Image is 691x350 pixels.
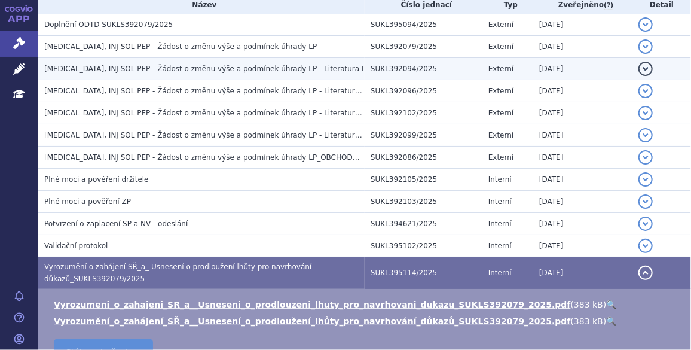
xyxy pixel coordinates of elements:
[365,14,482,36] td: SUKL395094/2025
[54,300,571,309] a: Vyrozumeni_o_zahajeni_SR_a__Usneseni_o_prodlouzeni_lhuty_pro_navrhovani_dukazu_SUKLS392079_2025.pdf
[488,65,513,73] span: Externí
[638,194,653,209] button: detail
[533,102,632,124] td: [DATE]
[44,197,131,206] span: Plné moci a pověření ZP
[365,257,482,289] td: SUKL395114/2025
[488,197,512,206] span: Interní
[488,109,513,117] span: Externí
[488,42,513,51] span: Externí
[365,213,482,235] td: SUKL394621/2025
[44,153,400,162] span: DUPIXENT, INJ SOL PEP - Žádost o změnu výše a podmínek úhrady LP_OBCHODNÍ TAJEMSTVÍ
[365,58,482,80] td: SUKL392094/2025
[574,316,603,326] span: 383 kB
[44,87,366,95] span: DUPIXENT, INJ SOL PEP - Žádost o změnu výše a podmínek úhrady LP - Literatura II
[488,220,512,228] span: Interní
[488,20,513,29] span: Externí
[638,62,653,76] button: detail
[488,242,512,250] span: Interní
[365,124,482,147] td: SUKL392099/2025
[533,257,632,289] td: [DATE]
[44,20,173,29] span: Doplnění ODTD SUKLS392079/2025
[365,235,482,257] td: SUKL395102/2025
[533,124,632,147] td: [DATE]
[365,169,482,191] td: SUKL392105/2025
[44,42,317,51] span: DUPIXENT, INJ SOL PEP - Žádost o změnu výše a podmínek úhrady LP
[607,316,617,326] a: 🔍
[533,14,632,36] td: [DATE]
[638,150,653,165] button: detail
[365,80,482,102] td: SUKL392096/2025
[44,242,108,250] span: Validační protokol
[638,266,653,280] button: detail
[365,102,482,124] td: SUKL392102/2025
[533,58,632,80] td: [DATE]
[54,315,679,327] li: ( )
[488,269,512,277] span: Interní
[604,1,613,10] abbr: (?)
[44,263,311,283] span: Vyrozumění o zahájení SŘ_a_ Usnesení o prodloužení lhůty pro navrhování důkazů_SUKLS392079/2025
[488,175,512,184] span: Interní
[365,147,482,169] td: SUKL392086/2025
[533,235,632,257] td: [DATE]
[54,299,679,311] li: ( )
[488,131,513,139] span: Externí
[638,106,653,120] button: detail
[533,147,632,169] td: [DATE]
[638,17,653,32] button: detail
[638,84,653,98] button: detail
[44,175,149,184] span: Plné moci a pověření držitele
[44,65,364,73] span: DUPIXENT, INJ SOL PEP - Žádost o změnu výše a podmínek úhrady LP - Literatura I
[533,169,632,191] td: [DATE]
[44,109,368,117] span: DUPIXENT, INJ SOL PEP - Žádost o změnu výše a podmínek úhrady LP - Literatura III
[44,220,188,228] span: Potvrzení o zaplacení SP a NV - odeslání
[607,300,617,309] a: 🔍
[638,217,653,231] button: detail
[533,36,632,58] td: [DATE]
[638,172,653,187] button: detail
[488,153,513,162] span: Externí
[488,87,513,95] span: Externí
[365,36,482,58] td: SUKL392079/2025
[574,300,603,309] span: 383 kB
[638,239,653,253] button: detail
[533,80,632,102] td: [DATE]
[533,191,632,213] td: [DATE]
[638,39,653,54] button: detail
[638,128,653,142] button: detail
[365,191,482,213] td: SUKL392103/2025
[54,316,571,326] a: Vyrozumění_o_zahájení_SŘ_a__Usnesení_o_prodloužení_lhůty_pro_navrhování_důkazů_SUKLS392079_2025.pdf
[44,131,369,139] span: DUPIXENT, INJ SOL PEP - Žádost o změnu výše a podmínek úhrady LP - Literatura IV
[533,213,632,235] td: [DATE]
